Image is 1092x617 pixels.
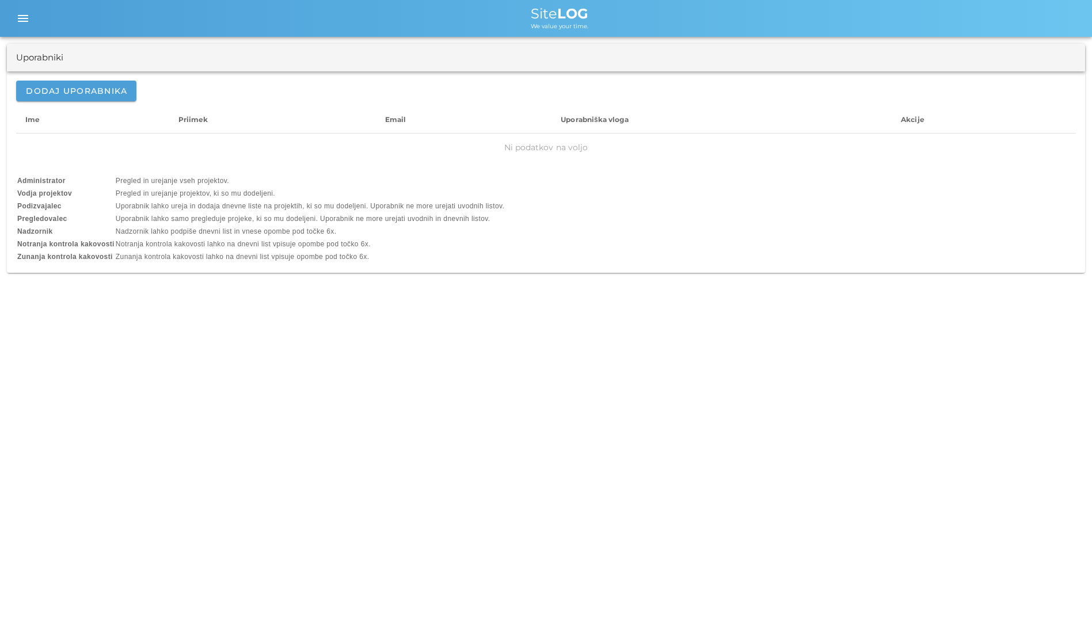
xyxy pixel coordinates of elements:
b: Nadzornik [17,227,53,235]
b: Vodja projektov [17,189,72,197]
th: Uporabniška vloga: Ni razvrščeno. Aktivirajte za naraščajoče razvrščanje. [551,106,892,134]
b: Pregledovalec [17,215,67,223]
td: Pregled in urejanje projektov, ki so mu dodeljeni. [116,188,504,199]
td: Notranja kontrola kakovosti lahko na dnevni list vpisuje opombe pod točko 6x. [116,238,504,250]
span: Akcije [901,115,924,124]
span: We value your time. [531,22,588,30]
button: Dodaj uporabnika [16,81,136,101]
span: Priimek [178,115,208,124]
b: Administrator [17,177,66,185]
div: Uporabniki [16,51,63,64]
i: menu [16,12,30,25]
td: Zunanja kontrola kakovosti lahko na dnevni list vpisuje opombe pod točko 6x. [116,251,504,262]
td: Nadzornik lahko podpiše dnevni list in vnese opombe pod točke 6x. [116,226,504,237]
td: Pregled in urejanje vseh projektov. [116,175,504,186]
th: Email: Ni razvrščeno. Aktivirajte za naraščajoče razvrščanje. [376,106,551,134]
span: Uporabniška vloga [561,115,628,124]
td: Ni podatkov na voljo [16,134,1076,161]
th: Priimek: Ni razvrščeno. Aktivirajte za naraščajoče razvrščanje. [169,106,376,134]
b: Podizvajalec [17,202,62,210]
span: Ime [25,115,40,124]
td: Uporabnik lahko ureja in dodaja dnevne liste na projektih, ki so mu dodeljeni. Uporabnik ne more ... [116,200,504,212]
td: Uporabnik lahko samo pregleduje projeke, ki so mu dodeljeni. Uporabnik ne more urejati uvodnih in... [116,213,504,224]
span: Dodaj uporabnika [25,86,127,96]
b: Notranja kontrola kakovosti [17,240,115,248]
b: Zunanja kontrola kakovosti [17,253,113,261]
span: Email [385,115,406,124]
th: Ime: Ni razvrščeno. Aktivirajte za naraščajoče razvrščanje. [16,106,169,134]
b: LOG [557,5,588,22]
span: Site [531,5,588,22]
th: Akcije: Ni razvrščeno. Aktivirajte za naraščajoče razvrščanje. [892,106,1076,134]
